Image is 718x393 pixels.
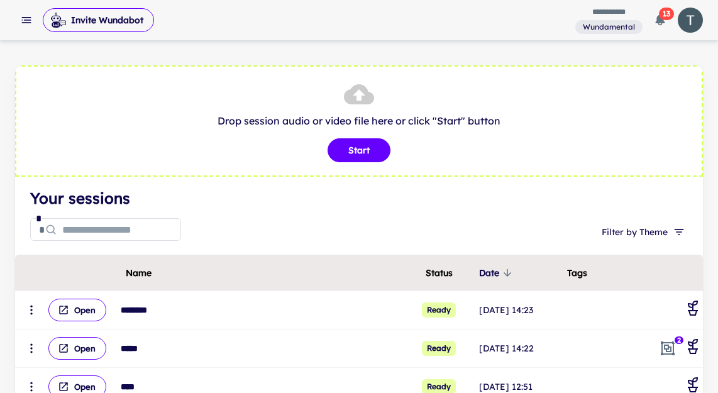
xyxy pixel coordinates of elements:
span: Invite Wundabot to record a meeting [43,8,154,33]
span: Tags [567,265,587,280]
button: Invite Wundabot [43,8,154,32]
span: Name [126,265,152,280]
button: Open [48,337,106,360]
button: 13 [648,8,673,33]
button: Filter by Theme [597,221,688,243]
span: In 2 cohorts [656,337,679,360]
img: photoURL [678,8,703,33]
div: Coaching [685,301,700,319]
p: Drop session audio or video file here or click "Start" button [29,113,689,128]
span: You are a member of this workspace. Contact your workspace owner for assistance. [575,19,643,35]
span: Status [426,265,453,280]
span: 2 [673,335,685,345]
div: Coaching [685,339,700,358]
button: Start [328,138,390,162]
span: Ready [422,302,456,318]
span: Wundamental [578,21,640,33]
span: Date [479,265,516,280]
span: 13 [659,8,674,20]
td: [DATE] 14:23 [477,291,565,329]
button: Open [48,299,106,321]
td: [DATE] 14:22 [477,329,565,368]
span: Ready [422,341,456,356]
h4: Your sessions [30,187,688,209]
